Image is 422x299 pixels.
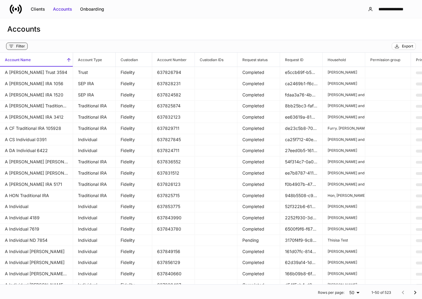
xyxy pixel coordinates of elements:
td: 637825874 [152,100,195,112]
span: Request status [237,53,280,67]
td: 637827845 [152,134,195,145]
td: Fidelity [116,246,152,257]
td: Completed [237,179,280,190]
td: 637828231 [152,78,195,89]
p: [PERSON_NAME] and [PERSON_NAME] [328,92,360,97]
td: 637826123 [152,179,195,190]
td: 948b5508-c983-427c-ba64-91b27a260941 [280,190,323,201]
p: [PERSON_NAME] and [PERSON_NAME] [328,103,360,108]
span: Custodian [116,53,152,67]
td: Fidelity [116,235,152,246]
p: [PERSON_NAME] and [PERSON_NAME] [328,159,360,164]
h6: Request ID [280,57,304,63]
h6: Custodian [116,57,138,63]
h6: Request status [237,57,268,63]
td: Completed [237,246,280,257]
td: Completed [237,123,280,134]
td: Traditional IRA [73,100,116,112]
td: 637825715 [152,190,195,201]
td: f0b4907b-472b-4f55-afec-f89c8cbb64c0 [280,179,323,190]
p: 1–50 of 523 [371,290,391,295]
button: Filter [6,43,28,50]
td: 637849156 [152,246,195,257]
td: 637831512 [152,168,195,179]
div: Onboarding [80,6,104,12]
span: Household [323,53,365,67]
td: Fidelity [116,67,152,78]
div: 50 [347,290,362,296]
td: 161d07fc-8146-4b47-ba92-929a411b4545 [280,246,323,257]
td: Fidelity [116,134,152,145]
button: Accounts [49,4,76,14]
div: Accounts [53,6,72,12]
td: Fidelity [116,268,152,280]
td: Traditional IRA [73,168,116,179]
div: Export [402,44,413,49]
span: Permission group [365,53,411,67]
td: SEP IRA [73,89,116,101]
button: Export [392,43,416,50]
td: 637836552 [152,156,195,168]
td: Traditional IRA [73,112,116,123]
td: Completed [237,156,280,168]
td: Completed [237,224,280,235]
button: Onboarding [76,4,108,14]
span: Custodian IDs [195,53,237,67]
td: Individual [73,268,116,280]
td: Completed [237,67,280,78]
td: ee63619a-81d7-4148-b9fc-9dd113e0d14e [280,112,323,123]
td: Completed [237,134,280,145]
td: Individual [73,224,116,235]
td: Fidelity [116,78,152,89]
td: Fidelity [116,257,152,269]
td: 54f314c7-0a07-4bec-be88-8e4b5994986c [280,156,323,168]
td: d54f5ab4-d0e2-4e7d-b2bd-50b19f85a4cf [280,280,323,291]
td: Completed [237,78,280,89]
p: [PERSON_NAME] [328,215,360,220]
span: Request ID [280,53,322,67]
td: 62d39a14-1da7-4642-8f61-ea0b6c41f0be [280,257,323,269]
td: Fidelity [116,168,152,179]
div: Filter [16,44,25,49]
td: 8bb25bc3-faf2-44a9-9420-b615db4f8c08 [280,100,323,112]
td: ca2469b1-f6c3-4365-8815-b40ab6401042 [280,78,323,89]
td: Fidelity [116,201,152,213]
p: [PERSON_NAME] [328,227,360,231]
td: 3170f4f9-9c81-4dbb-8ab0-ca29ca3af881 [280,235,323,246]
td: Fidelity [116,100,152,112]
td: SEP IRA [73,78,116,89]
td: 637829711 [152,123,195,134]
td: 166b09b8-6fe1-4627-8db4-248f8bf328ce [280,268,323,280]
td: 52f322b6-61c4-4408-a27a-4347488a91aa [280,201,323,213]
td: ca25f712-40ed-40f8-ac84-90b54359ae68 [280,134,323,145]
td: 637856129 [152,257,195,269]
td: Completed [237,89,280,101]
button: Clients [27,4,49,14]
td: Completed [237,190,280,201]
td: Fidelity [116,280,152,291]
td: Fidelity [116,89,152,101]
td: 637843780 [152,224,195,235]
h6: Account Number [152,57,187,63]
p: [PERSON_NAME] [328,70,360,75]
button: Go to next page [409,287,421,299]
td: 637840660 [152,268,195,280]
td: Completed [237,268,280,280]
p: [PERSON_NAME] [328,204,360,209]
td: Fidelity [116,179,152,190]
td: Fidelity [116,156,152,168]
td: Pending [237,235,280,246]
td: 2252f930-3d12-40f2-a9f2-5add2a0d62db [280,212,323,224]
span: Account Number [152,53,195,67]
td: Completed [237,201,280,213]
td: Fidelity [116,123,152,134]
td: Trust [73,67,116,78]
td: Completed [237,280,280,291]
p: [PERSON_NAME] [328,260,360,265]
td: Individual [73,235,116,246]
p: Hon, [PERSON_NAME] [328,193,360,198]
td: ee7b8787-4113-45a4-ba1b-38262c506143 [280,168,323,179]
p: Thisisa Test [328,238,360,243]
p: [PERSON_NAME] [328,271,360,276]
td: Traditional IRA [73,190,116,201]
